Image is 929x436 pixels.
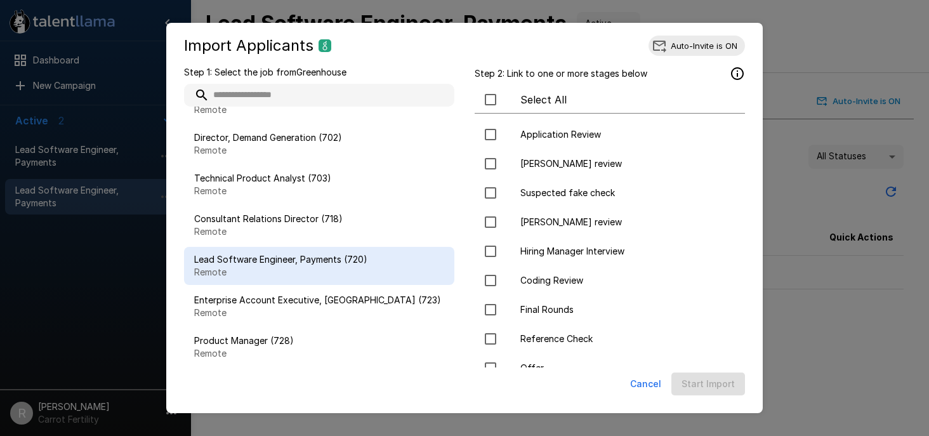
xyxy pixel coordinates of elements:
[194,144,444,157] p: Remote
[475,355,745,381] div: Offer
[663,41,745,51] span: Auto-Invite is ON
[184,206,454,244] div: Consultant Relations Director (718)Remote
[520,157,735,170] span: [PERSON_NAME] review
[475,326,745,352] div: Reference Check
[184,247,454,285] div: Lead Software Engineer, Payments (720)Remote
[194,253,444,266] span: Lead Software Engineer, Payments (720)
[475,238,745,265] div: Hiring Manager Interview
[520,245,735,258] span: Hiring Manager Interview
[475,86,745,114] div: Select All
[520,303,735,316] span: Final Rounds
[475,121,745,148] div: Application Review
[184,36,313,56] h5: Import Applicants
[475,296,745,323] div: Final Rounds
[184,66,454,79] p: Step 1: Select the job from Greenhouse
[194,131,444,144] span: Director, Demand Generation (702)
[184,287,454,326] div: Enterprise Account Executive, [GEOGRAPHIC_DATA] (723)Remote
[194,213,444,225] span: Consultant Relations Director (718)
[475,209,745,235] div: [PERSON_NAME] review
[520,92,735,107] span: Select All
[475,150,745,177] div: [PERSON_NAME] review
[194,172,444,185] span: Technical Product Analyst (703)
[184,125,454,163] div: Director, Demand Generation (702)Remote
[520,362,735,374] span: Offer
[194,225,444,238] p: Remote
[319,39,331,52] img: greenhouse_logo.jpeg
[520,187,735,199] span: Suspected fake check
[194,266,444,279] p: Remote
[194,185,444,197] p: Remote
[194,307,444,319] p: Remote
[184,166,454,204] div: Technical Product Analyst (703)Remote
[625,373,666,396] button: Cancel
[194,294,444,307] span: Enterprise Account Executive, [GEOGRAPHIC_DATA] (723)
[475,180,745,206] div: Suspected fake check
[475,67,647,80] p: Step 2: Link to one or more stages below
[475,267,745,294] div: Coding Review
[520,216,735,228] span: [PERSON_NAME] review
[520,274,735,287] span: Coding Review
[194,347,444,360] p: Remote
[520,128,735,141] span: Application Review
[194,334,444,347] span: Product Manager (728)
[194,103,444,116] p: Remote
[520,333,735,345] span: Reference Check
[730,66,745,81] svg: Applicants that are currently in these stages will be imported.
[184,328,454,366] div: Product Manager (728)Remote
